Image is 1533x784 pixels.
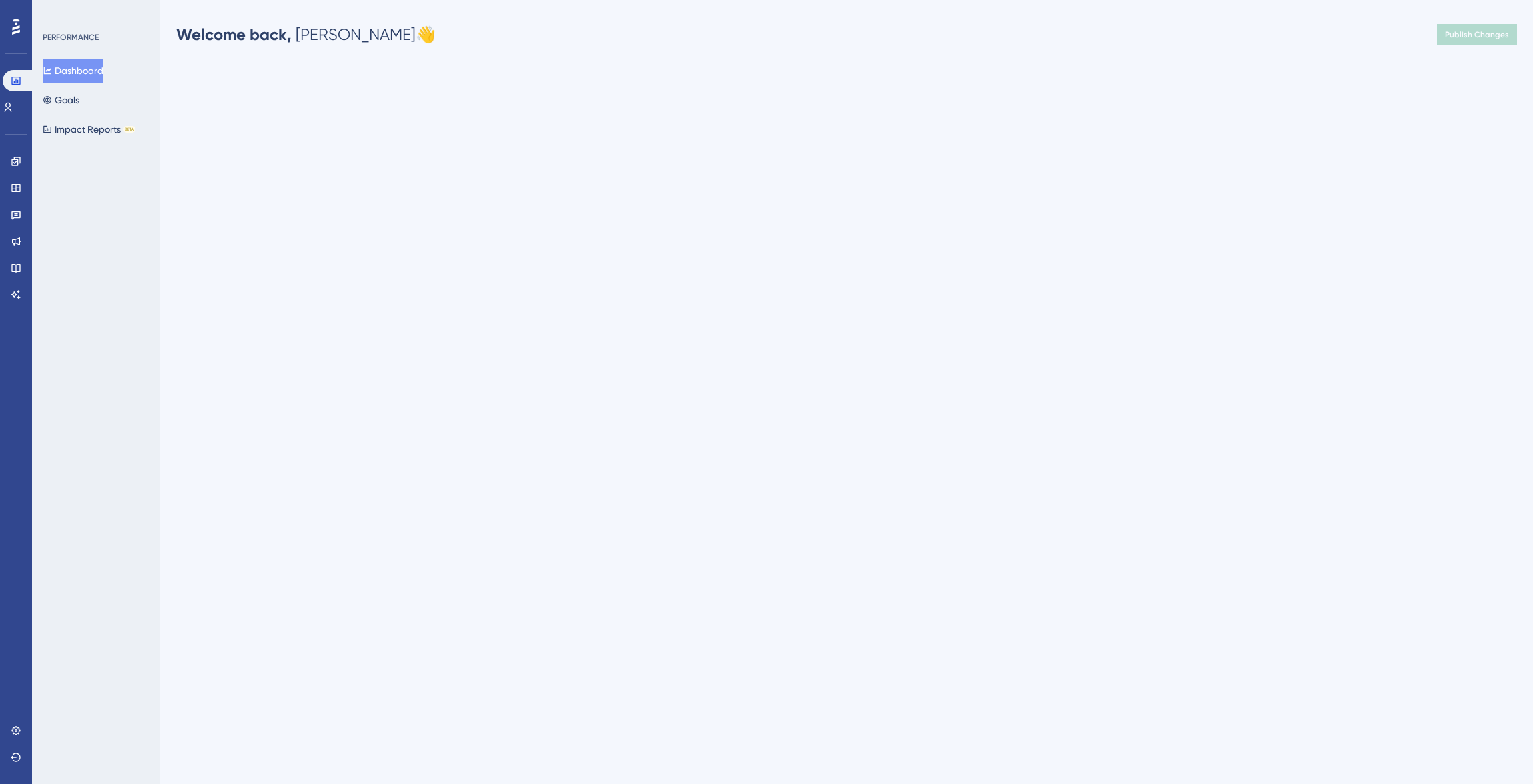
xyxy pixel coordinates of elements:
button: Impact ReportsBETA [43,117,135,141]
span: Publish Changes [1445,29,1509,40]
div: [PERSON_NAME] 👋 [176,24,436,45]
button: Publish Changes [1437,24,1517,45]
div: PERFORMANCE [43,32,99,43]
span: Welcome back, [176,25,292,44]
div: BETA [123,126,135,133]
button: Dashboard [43,59,103,83]
button: Goals [43,88,79,112]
